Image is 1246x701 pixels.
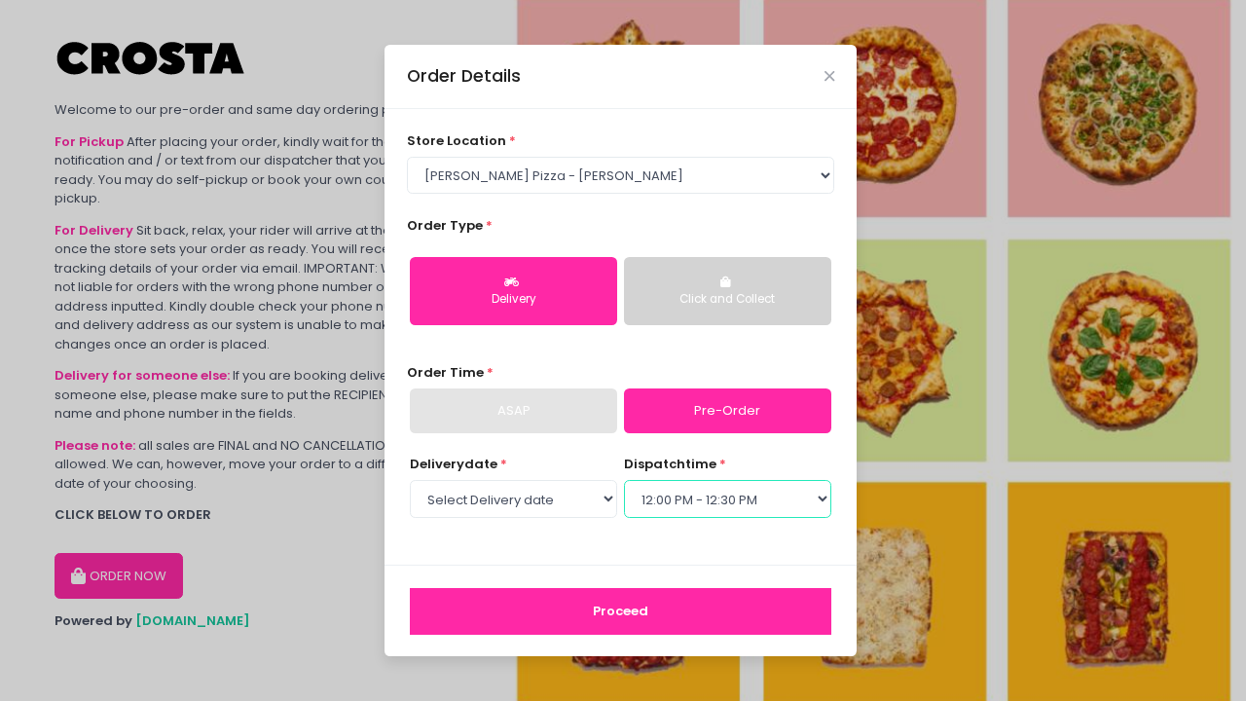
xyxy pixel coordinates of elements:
span: dispatch time [624,455,716,473]
span: Order Time [407,363,484,382]
div: Click and Collect [638,291,818,309]
button: Proceed [410,588,831,635]
button: Delivery [410,257,617,325]
button: Close [825,71,834,81]
div: Delivery [423,291,604,309]
span: store location [407,131,506,150]
button: Click and Collect [624,257,831,325]
span: Order Type [407,216,483,235]
a: Pre-Order [624,388,831,433]
span: Delivery date [410,455,497,473]
div: Order Details [407,63,521,89]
